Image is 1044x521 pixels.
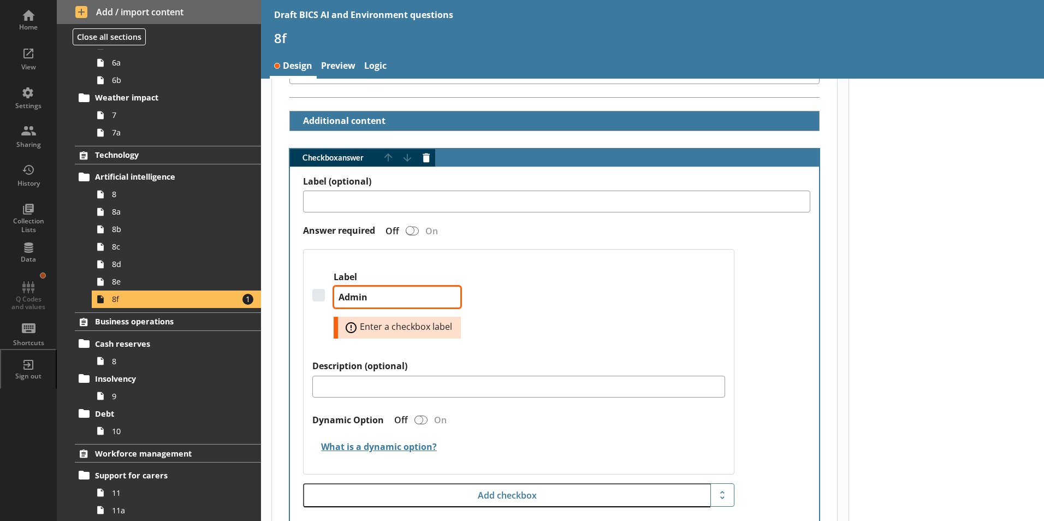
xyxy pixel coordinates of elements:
label: Description (optional) [312,360,725,372]
span: 7 [112,110,233,120]
button: Delete answer [418,149,435,167]
span: 8d [112,259,233,269]
div: Collection Lists [9,217,48,234]
a: Debt [75,405,261,422]
span: 10 [112,426,233,436]
a: 8c [92,238,261,256]
li: Weather impact77a [80,89,261,141]
a: Logic [360,55,391,79]
a: 6b [92,72,261,89]
span: Cash reserves [95,339,229,349]
div: Draft BICS AI and Environment questions [274,9,453,21]
a: 8d [92,256,261,273]
a: Preview [317,55,360,79]
div: View [9,63,48,72]
label: Label [334,271,461,283]
span: 11 [112,488,233,498]
span: 8c [112,241,233,252]
span: Enter a checkbox label [342,321,465,334]
div: Data [9,255,48,264]
a: 7a [92,124,261,141]
a: 7 [92,106,261,124]
button: What is a dynamic option? [312,437,439,456]
a: 8a [92,203,261,221]
div: Off [385,414,412,426]
div: On [421,225,447,237]
a: Workforce management [75,444,261,463]
li: Business operationsCash reserves8Insolvency9Debt10 [57,312,261,440]
li: Support for carers1111a [80,466,261,519]
span: Workforce management [95,448,229,459]
a: Business operations [75,312,261,331]
span: 9 [112,391,233,401]
a: 9 [92,387,261,405]
a: Cash reserves [75,335,261,352]
a: Design [270,55,317,79]
label: Dynamic Option [312,415,384,426]
a: 6a [92,54,261,72]
li: TechnologyArtificial intelligence88a8b8c8d8e8f1 [57,146,261,308]
div: Home [9,23,48,32]
div: Shortcuts [9,339,48,347]
label: Answer required [303,225,375,236]
li: Cash reserves8 [80,335,261,370]
a: 11 [92,484,261,501]
a: Support for carers [75,466,261,484]
button: Close all sections [73,28,146,45]
span: Support for carers [95,470,229,481]
a: 8f1 [92,291,261,308]
button: Additional content [294,111,388,131]
a: 10 [92,422,261,440]
span: 8 [112,189,233,199]
span: 8a [112,206,233,217]
span: 8e [112,276,233,287]
li: Climate change66a6b [80,19,261,89]
span: Debt [95,408,229,419]
span: Technology [95,150,229,160]
a: 8b [92,221,261,238]
li: Insolvency9 [80,370,261,405]
div: Sign out [9,372,48,381]
a: Technology [75,146,261,164]
span: 8b [112,224,233,234]
a: Insolvency [75,370,261,387]
span: Add / import content [75,6,243,18]
div: Sharing [9,140,48,149]
span: 6b [112,75,233,85]
div: On [430,414,455,426]
span: 8 [112,356,233,366]
a: 8 [92,352,261,370]
span: 6a [112,57,233,68]
div: Off [377,225,404,237]
div: History [9,179,48,188]
button: Add checkbox [303,483,710,507]
span: 11a [112,505,233,516]
span: 7a [112,127,233,138]
span: Checkbox answer [290,154,379,162]
span: 8f [112,294,233,304]
div: Settings [9,102,48,110]
a: Artificial intelligence [75,168,261,186]
span: Insolvency [95,374,229,384]
textarea: Admin [334,286,461,308]
span: Weather impact [95,92,229,103]
span: Business operations [95,316,229,327]
a: 8 [92,186,261,203]
label: Label (optional) [303,176,810,187]
li: Debt10 [80,405,261,440]
span: Artificial intelligence [95,171,229,182]
li: Artificial intelligence88a8b8c8d8e8f1 [80,168,261,308]
a: Weather impact [75,89,261,106]
h1: 8f [274,29,1031,46]
a: 11a [92,501,261,519]
a: 8e [92,273,261,291]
